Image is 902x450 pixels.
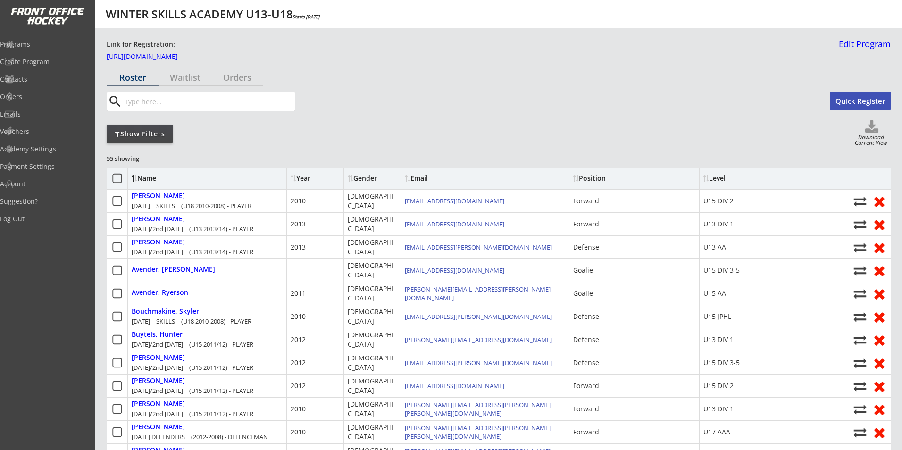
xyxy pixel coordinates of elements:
em: Starts [DATE] [293,13,320,20]
div: [DEMOGRAPHIC_DATA] [348,192,397,210]
div: [PERSON_NAME] [132,192,185,200]
button: Move player [853,287,867,300]
div: Orders [211,73,263,82]
div: 2012 [291,335,306,344]
button: Remove from roster (no refund) [872,402,887,417]
div: U15 JPHL [703,312,731,321]
div: Avender, [PERSON_NAME] [132,266,215,274]
div: U15 DIV 3-5 [703,358,740,367]
div: U15 DIV 2 [703,196,734,206]
div: [PERSON_NAME] [132,377,185,385]
div: [PERSON_NAME] [132,423,185,431]
div: WINTER SKILLS ACADEMY U13-U18 [106,8,320,20]
div: [DEMOGRAPHIC_DATA] [348,353,397,372]
div: 2012 [291,358,306,367]
a: Edit Program [835,40,891,56]
div: [DEMOGRAPHIC_DATA] [348,307,397,325]
div: Goalie [573,266,593,275]
a: [EMAIL_ADDRESS][PERSON_NAME][DOMAIN_NAME] [405,243,552,251]
div: Show Filters [107,129,173,139]
button: Remove from roster (no refund) [872,286,887,301]
div: [DATE] | SKILLS | (U18 2010-2008) - PLAYER [132,317,251,325]
div: 2013 [291,219,306,229]
div: [PERSON_NAME] [132,354,185,362]
a: [EMAIL_ADDRESS][PERSON_NAME][DOMAIN_NAME] [405,358,552,367]
div: [DEMOGRAPHIC_DATA] [348,238,397,256]
div: [DATE]/2nd [DATE] | (U15 2011/12) - PLAYER [132,340,253,349]
div: Defense [573,242,599,252]
div: 2010 [291,404,306,414]
button: Move player [853,357,867,369]
button: Move player [853,264,867,277]
button: Remove from roster (no refund) [872,333,887,347]
button: Move player [853,426,867,439]
div: Bouchmakine, Skyler [132,308,199,316]
div: Goalie [573,289,593,298]
img: FOH%20White%20Logo%20Transparent.png [10,8,85,25]
button: Move player [853,333,867,346]
a: [EMAIL_ADDRESS][DOMAIN_NAME] [405,266,504,275]
div: Year [291,175,340,182]
a: [EMAIL_ADDRESS][DOMAIN_NAME] [405,220,504,228]
div: Gender [348,175,397,182]
a: [PERSON_NAME][EMAIL_ADDRESS][PERSON_NAME][DOMAIN_NAME] [405,285,551,302]
div: Avender, Ryerson [132,289,188,297]
a: [EMAIL_ADDRESS][PERSON_NAME][DOMAIN_NAME] [405,312,552,321]
div: 55 showing [107,154,175,163]
div: [DEMOGRAPHIC_DATA] [348,423,397,441]
div: [DATE]/2nd [DATE] | (U15 2011/12) - PLAYER [132,363,253,372]
div: U15 DIV 2 [703,381,734,391]
div: [DEMOGRAPHIC_DATA] [348,261,397,279]
button: Remove from roster (no refund) [872,240,887,255]
div: Download Current View [852,134,891,147]
div: 2010 [291,427,306,437]
button: Remove from roster (no refund) [872,217,887,232]
a: [PERSON_NAME][EMAIL_ADDRESS][DOMAIN_NAME] [405,335,552,344]
button: Remove from roster (no refund) [872,309,887,324]
button: Remove from roster (no refund) [872,425,887,440]
button: Move player [853,218,867,231]
div: [DEMOGRAPHIC_DATA] [348,330,397,349]
div: [DATE]/2nd [DATE] | (U15 2011/12) - PLAYER [132,386,253,395]
div: Defense [573,358,599,367]
button: Remove from roster (no refund) [872,356,887,370]
button: search [107,94,123,109]
button: Quick Register [830,92,891,110]
div: [DATE]/2nd [DATE] | (U13 2013/14) - PLAYER [132,225,253,233]
div: Name [132,175,209,182]
div: [DEMOGRAPHIC_DATA] [348,284,397,302]
div: Email [405,175,490,182]
a: [PERSON_NAME][EMAIL_ADDRESS][PERSON_NAME][PERSON_NAME][DOMAIN_NAME] [405,424,551,441]
div: U15 AA [703,289,726,298]
button: Click to download full roster. Your browser settings may try to block it, check your security set... [853,120,891,134]
button: Remove from roster (no refund) [872,194,887,208]
a: [PERSON_NAME][EMAIL_ADDRESS][PERSON_NAME][PERSON_NAME][DOMAIN_NAME] [405,400,551,417]
div: [PERSON_NAME] [132,215,185,223]
div: Position [573,175,658,182]
div: [DEMOGRAPHIC_DATA] [348,400,397,418]
a: [EMAIL_ADDRESS][DOMAIN_NAME] [405,382,504,390]
button: Move player [853,195,867,208]
button: Move player [853,241,867,254]
div: [DATE]/2nd [DATE] | (U15 2011/12) - PLAYER [132,409,253,418]
div: 2011 [291,289,306,298]
div: Forward [573,219,599,229]
div: Defense [573,335,599,344]
div: 2010 [291,196,306,206]
div: 2013 [291,242,306,252]
div: Link for Registration: [107,40,176,50]
div: [DEMOGRAPHIC_DATA] [348,215,397,233]
div: [PERSON_NAME] [132,238,185,246]
div: U17 AAA [703,427,730,437]
div: Forward [573,427,599,437]
button: Move player [853,403,867,416]
div: [DEMOGRAPHIC_DATA] [348,376,397,395]
div: [DATE] DEFENDERS | (2012-2008) - DEFENCEMAN [132,433,268,441]
div: Defense [573,312,599,321]
div: U15 DIV 3-5 [703,266,740,275]
div: Forward [573,404,599,414]
div: Level [703,175,788,182]
button: Remove from roster (no refund) [872,263,887,278]
a: [EMAIL_ADDRESS][DOMAIN_NAME] [405,197,504,205]
div: Forward [573,381,599,391]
